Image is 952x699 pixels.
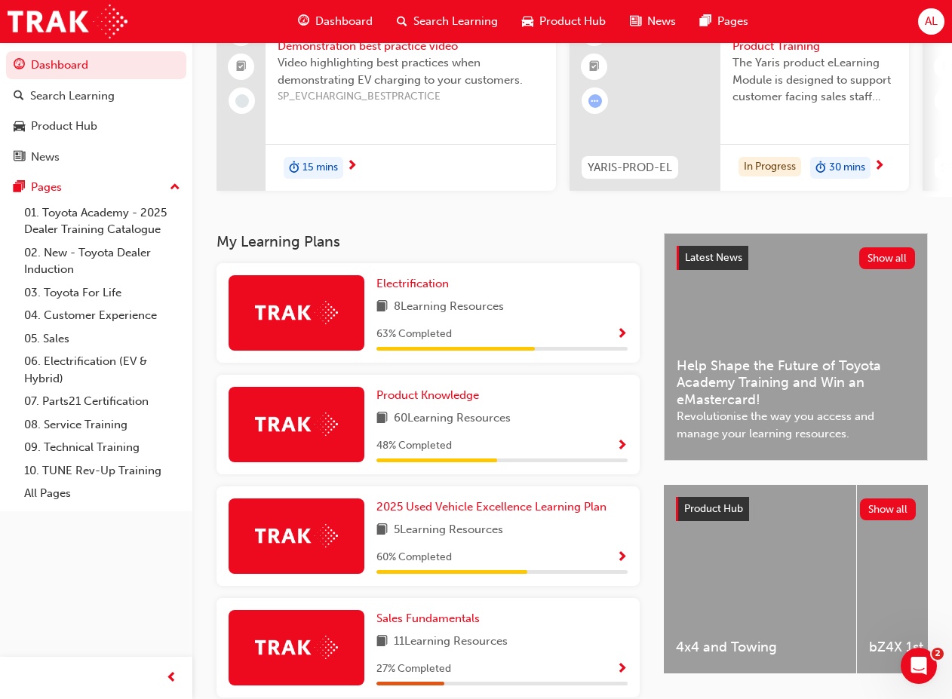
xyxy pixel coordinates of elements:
span: Product Knowledge [376,388,479,402]
a: pages-iconPages [688,6,760,37]
div: News [31,149,60,166]
span: Show Progress [616,328,628,342]
span: 63 % Completed [376,326,452,343]
span: Product Hub [539,13,606,30]
span: 48 % Completed [376,437,452,455]
a: News [6,143,186,171]
span: up-icon [170,178,180,198]
img: Trak [255,301,338,324]
span: booktick-icon [236,57,247,77]
button: Show Progress [616,325,628,344]
a: Electrification [376,275,455,293]
a: 01. Toyota Academy - 2025 Dealer Training Catalogue [18,201,186,241]
button: Pages [6,173,186,201]
a: Product Knowledge [376,387,485,404]
span: News [647,13,676,30]
span: Show Progress [616,551,628,565]
span: 5 Learning Resources [394,521,503,540]
span: news-icon [630,12,641,31]
a: 03. Toyota For Life [18,281,186,305]
span: learningRecordVerb_NONE-icon [235,94,249,108]
span: pages-icon [14,181,25,195]
span: next-icon [874,160,885,173]
div: Search Learning [30,87,115,105]
a: Latest NewsShow all [677,246,915,270]
a: 4x4 and Towing [664,485,856,673]
a: Dashboard [6,51,186,79]
span: 2 [932,648,944,660]
span: 4x4 and Towing [676,639,844,656]
a: 02. New - Toyota Dealer Induction [18,241,186,281]
a: 05. Sales [18,327,186,351]
a: Latest NewsShow allHelp Shape the Future of Toyota Academy Training and Win an eMastercard!Revolu... [664,233,928,461]
div: Pages [31,179,62,196]
span: next-icon [346,160,358,173]
span: Dashboard [315,13,373,30]
img: Trak [8,5,127,38]
span: duration-icon [815,158,826,178]
span: Electrification [376,277,449,290]
a: 06. Electrification (EV & Hybrid) [18,350,186,390]
span: Latest News [685,251,742,264]
span: 11 Learning Resources [394,633,508,651]
span: 15 mins [302,159,338,176]
span: book-icon [376,298,388,317]
a: 10. TUNE Rev-Up Training [18,459,186,483]
span: YARIS-PROD-EL [588,159,672,176]
span: Search Learning [413,13,498,30]
h3: My Learning Plans [217,233,640,250]
span: Revolutionise the way you access and manage your learning resources. [677,408,915,442]
span: search-icon [397,12,407,31]
span: news-icon [14,151,25,164]
button: Show all [859,247,916,269]
span: learningRecordVerb_ATTEMPT-icon [588,94,602,108]
span: 60 Learning Resources [394,409,511,428]
button: AL [918,8,944,35]
span: book-icon [376,521,388,540]
a: 09. Technical Training [18,436,186,459]
a: Search Learning [6,82,186,110]
a: Product Hub [6,112,186,140]
img: Trak [255,636,338,659]
div: In Progress [739,157,801,177]
span: 27 % Completed [376,661,451,678]
span: Pages [717,13,748,30]
button: Show Progress [616,660,628,679]
a: 2025 Used Vehicle Excellence Learning Plan [376,498,613,516]
a: news-iconNews [618,6,688,37]
a: 07. Parts21 Certification [18,390,186,413]
span: Show Progress [616,663,628,676]
span: book-icon [376,633,388,651]
span: 8 Learning Resources [394,298,504,317]
a: YARIS-PROD-EL2025 Yaris Hatch Product TrainingThe Yaris product eLearning Module is designed to s... [570,8,909,191]
span: 30 mins [829,159,865,176]
a: search-iconSearch Learning [385,6,510,37]
button: Show Progress [616,437,628,455]
span: book-icon [376,409,388,428]
button: DashboardSearch LearningProduct HubNews [6,48,186,173]
span: pages-icon [700,12,711,31]
span: Help Shape the Future of Toyota Academy Training and Win an eMastercard! [677,357,915,409]
span: guage-icon [298,12,309,31]
span: 60 % Completed [376,549,452,566]
span: guage-icon [14,59,25,72]
span: car-icon [522,12,533,31]
a: 08. Service Training [18,413,186,437]
span: duration-icon [289,158,299,178]
span: The Yaris product eLearning Module is designed to support customer facing sales staff with introd... [732,54,897,106]
a: car-iconProduct Hub [510,6,618,37]
a: 04. Customer Experience [18,304,186,327]
span: Show Progress [616,440,628,453]
span: Sales Fundamentals [376,612,480,625]
span: car-icon [14,120,25,133]
a: All Pages [18,482,186,505]
img: Trak [255,412,338,436]
span: SP_EVCHARGING_BESTPRACTICE [278,88,544,106]
a: Product HubShow all [676,497,916,521]
button: Show all [860,498,917,520]
span: Video highlighting best practices when demonstrating EV charging to your customers. [278,54,544,88]
img: Trak [255,524,338,547]
div: Product Hub [31,118,97,135]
